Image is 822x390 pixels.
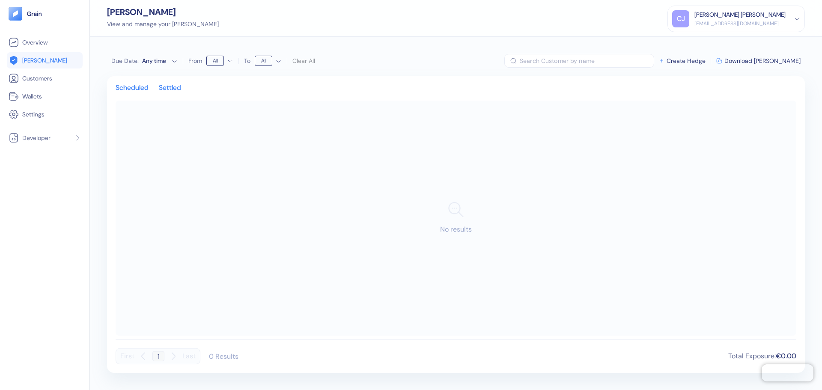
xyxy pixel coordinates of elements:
[22,134,51,142] span: Developer
[111,57,139,65] span: Due Date :
[694,10,786,19] div: [PERSON_NAME] [PERSON_NAME]
[107,20,219,29] div: View and manage your [PERSON_NAME]
[22,38,48,47] span: Overview
[9,109,81,119] a: Settings
[9,55,81,65] a: [PERSON_NAME]
[716,58,801,64] button: Download [PERSON_NAME]
[22,92,42,101] span: Wallets
[159,85,181,97] div: Settled
[206,54,233,68] button: From
[9,73,81,83] a: Customers
[188,58,202,64] label: From
[244,58,250,64] label: To
[776,351,796,360] span: €0.00
[22,74,52,83] span: Customers
[209,352,238,361] div: 0 Results
[724,58,801,64] span: Download [PERSON_NAME]
[120,348,134,364] button: First
[658,58,706,64] button: Create Hedge
[182,348,196,364] button: Last
[116,85,149,97] div: Scheduled
[694,20,786,27] div: [EMAIL_ADDRESS][DOMAIN_NAME]
[22,56,67,65] span: [PERSON_NAME]
[672,10,689,27] div: CJ
[9,37,81,48] a: Overview
[667,58,706,64] span: Create Hedge
[762,364,813,381] iframe: Chatra live chat
[520,54,654,68] input: Search Customer by name
[9,7,22,21] img: logo-tablet-V2.svg
[22,110,45,119] span: Settings
[107,8,219,16] div: [PERSON_NAME]
[9,91,81,101] a: Wallets
[27,11,42,17] img: logo
[255,54,282,68] button: To
[142,57,168,65] div: Any time
[116,101,796,336] div: No results
[728,351,796,361] div: Total Exposure :
[111,57,178,65] button: Due Date:Any time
